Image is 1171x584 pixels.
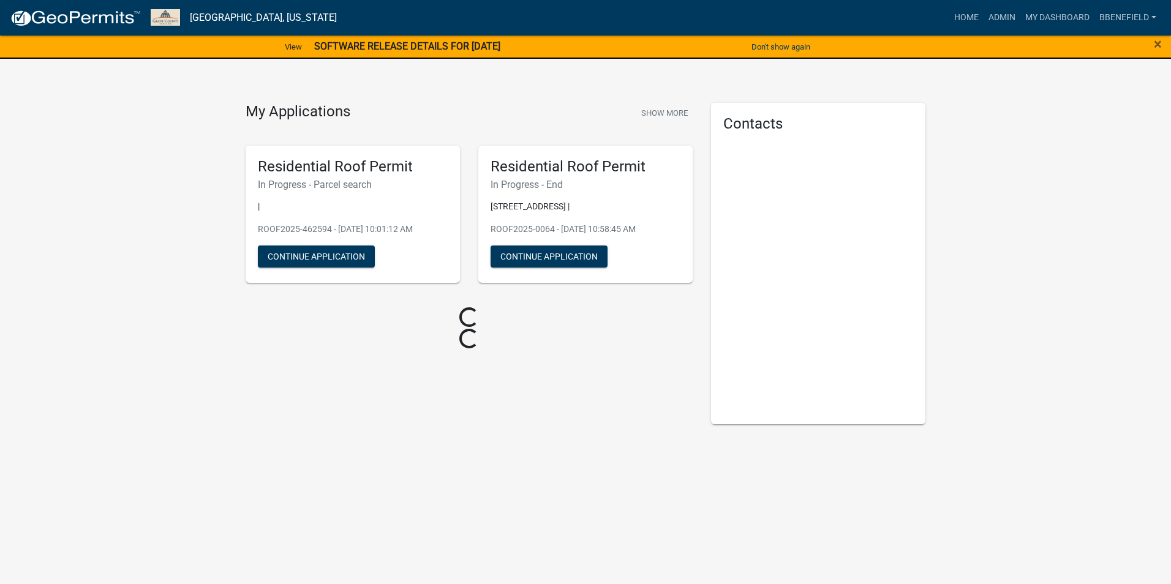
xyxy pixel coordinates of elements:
h5: Residential Roof Permit [258,158,448,176]
button: Don't show again [747,37,815,57]
h6: In Progress - End [491,179,680,190]
p: ROOF2025-462594 - [DATE] 10:01:12 AM [258,223,448,236]
a: Home [949,6,984,29]
p: [STREET_ADDRESS] | [491,200,680,213]
p: ROOF2025-0064 - [DATE] 10:58:45 AM [491,223,680,236]
a: My Dashboard [1020,6,1094,29]
button: Continue Application [258,245,375,268]
h4: My Applications [246,103,350,121]
a: Admin [984,6,1020,29]
img: Grant County, Indiana [151,9,180,26]
button: Continue Application [491,245,608,268]
a: BBenefield [1094,6,1161,29]
h6: In Progress - Parcel search [258,179,448,190]
button: Close [1154,37,1162,51]
button: Show More [636,103,693,123]
strong: SOFTWARE RELEASE DETAILS FOR [DATE] [314,40,500,52]
span: × [1154,36,1162,53]
h5: Contacts [723,115,913,133]
a: View [280,37,307,57]
h5: Residential Roof Permit [491,158,680,176]
p: | [258,200,448,213]
a: [GEOGRAPHIC_DATA], [US_STATE] [190,7,337,28]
